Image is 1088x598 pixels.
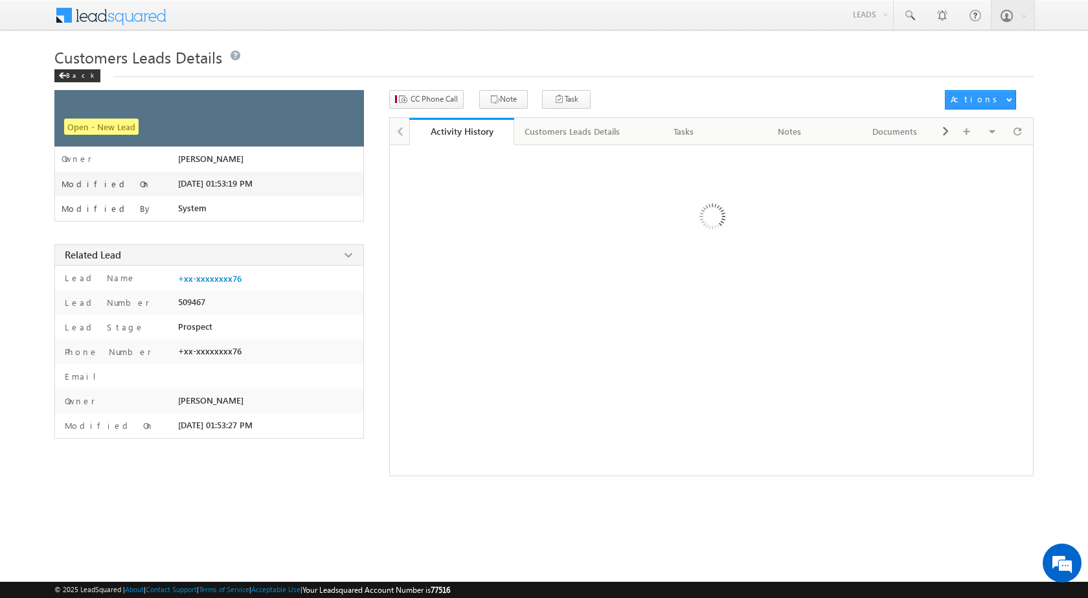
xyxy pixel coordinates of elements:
[62,395,95,407] label: Owner
[125,585,144,593] a: About
[419,125,505,137] div: Activity History
[302,585,450,595] span: Your Leadsquared Account Number is
[514,118,631,145] a: Customers Leads Details
[65,248,121,261] span: Related Lead
[178,273,242,284] a: +xx-xxxxxxxx76
[389,90,464,109] button: CC Phone Call
[62,420,154,431] label: Modified On
[479,90,528,109] button: Note
[178,297,205,307] span: 509467
[62,272,136,284] label: Lead Name
[631,118,737,145] a: Tasks
[542,90,591,109] button: Task
[251,585,300,593] a: Acceptable Use
[747,124,831,139] div: Notes
[178,154,244,164] span: [PERSON_NAME]
[178,395,244,406] span: [PERSON_NAME]
[54,584,450,596] span: © 2025 LeadSquared | | | | |
[178,420,253,430] span: [DATE] 01:53:27 PM
[178,346,242,356] span: +xx-xxxxxxxx76
[409,118,515,145] a: Activity History
[64,119,139,135] span: Open - New Lead
[146,585,197,593] a: Contact Support
[62,371,106,382] label: Email
[737,118,843,145] a: Notes
[62,346,152,358] label: Phone Number
[431,585,450,595] span: 77516
[54,69,100,82] div: Back
[411,93,458,105] span: CC Phone Call
[62,179,151,189] label: Modified On
[178,178,253,189] span: [DATE] 01:53:19 PM
[945,90,1016,109] button: Actions
[178,203,207,213] span: System
[54,47,222,67] span: Customers Leads Details
[178,321,212,332] span: Prospect
[199,585,249,593] a: Terms of Service
[853,124,936,139] div: Documents
[62,321,144,333] label: Lead Stage
[642,124,725,139] div: Tasks
[644,152,778,286] img: Loading ...
[62,297,150,308] label: Lead Number
[62,203,153,214] label: Modified By
[62,154,92,164] label: Owner
[525,124,620,139] div: Customers Leads Details
[843,118,948,145] a: Documents
[951,93,1002,105] div: Actions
